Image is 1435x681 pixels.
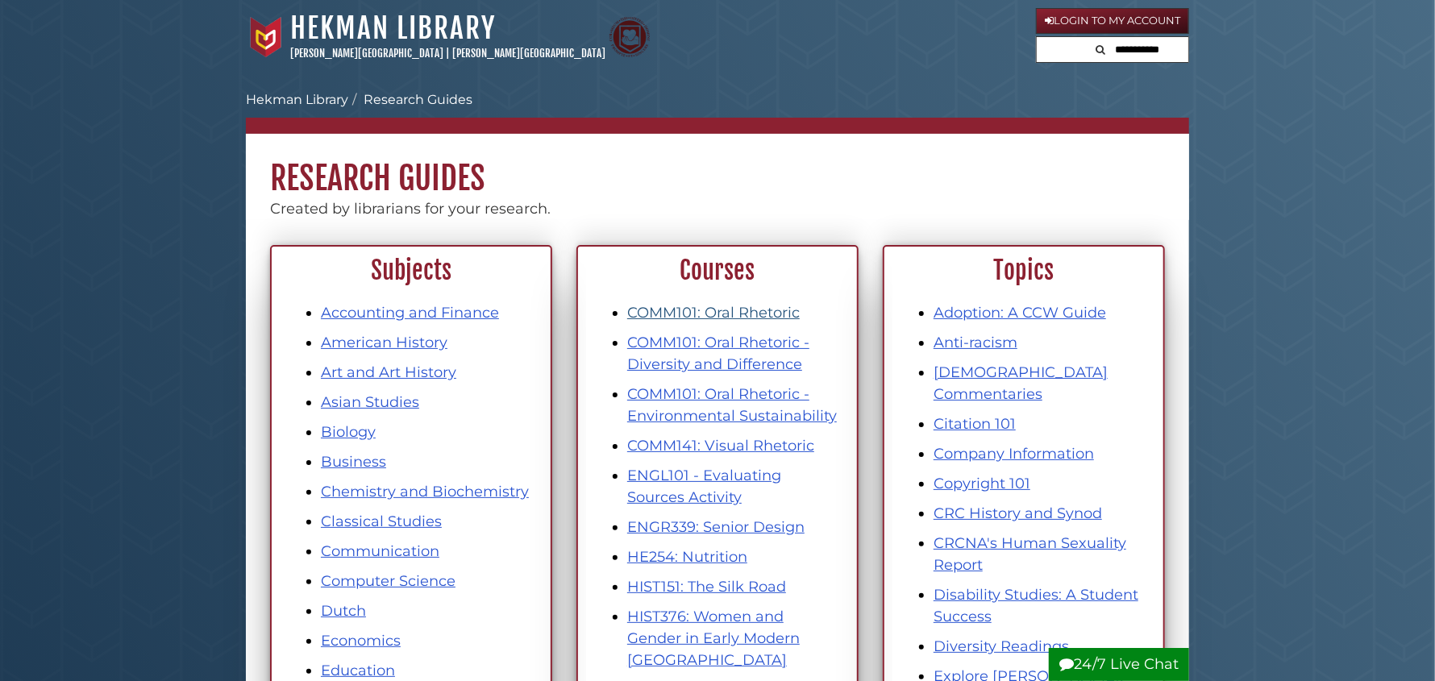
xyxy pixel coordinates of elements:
a: [PERSON_NAME][GEOGRAPHIC_DATA] [290,47,443,60]
a: Education [321,662,395,679]
a: [PERSON_NAME][GEOGRAPHIC_DATA] [452,47,605,60]
h2: Courses [587,255,848,286]
a: Computer Science [321,572,455,590]
a: Company Information [934,445,1094,463]
a: Login to My Account [1036,8,1189,34]
a: Adoption: A CCW Guide [934,304,1106,322]
a: COMM101: Oral Rhetoric - Environmental Sustainability [627,385,837,425]
a: Anti-racism [934,334,1017,351]
a: Chemistry and Biochemistry [321,483,529,500]
a: COMM141: Visual Rhetoric [627,437,814,455]
a: Art and Art History [321,363,456,381]
span: | [446,47,450,60]
a: Diversity Readings [934,637,1069,655]
a: Hekman Library [246,92,348,107]
a: CRCNA's Human Sexuality Report [934,534,1126,574]
a: CRC History and Synod [934,505,1102,522]
h2: Subjects [281,255,542,286]
button: Search [1092,37,1111,59]
a: COMM101: Oral Rhetoric - Diversity and Difference [627,334,809,373]
a: Copyright 101 [934,475,1030,492]
a: COMM101: Oral Rhetoric [627,304,800,322]
a: Disability Studies: A Student Success [934,586,1138,625]
a: HIST376: Women and Gender in Early Modern [GEOGRAPHIC_DATA] [627,608,800,669]
h1: Research Guides [246,134,1189,198]
img: Calvin University [246,17,286,57]
a: Hekman Library [290,10,496,46]
span: Created by librarians for your research. [270,200,551,218]
a: Asian Studies [321,393,419,411]
a: Accounting and Finance [321,304,499,322]
a: Dutch [321,602,366,620]
a: Business [321,453,386,471]
a: Citation 101 [934,415,1016,433]
a: [DEMOGRAPHIC_DATA] Commentaries [934,363,1108,403]
a: Classical Studies [321,513,442,530]
i: Search [1096,44,1106,55]
img: Calvin Theological Seminary [609,17,650,57]
a: Communication [321,542,439,560]
a: Economics [321,632,401,650]
a: HIST151: The Silk Road [627,578,786,596]
a: ENGR339: Senior Design [627,518,805,536]
button: 24/7 Live Chat [1049,648,1189,681]
a: ENGL101 - Evaluating Sources Activity [627,467,781,506]
a: HE254: Nutrition [627,548,747,566]
nav: breadcrumb [246,90,1189,134]
a: American History [321,334,447,351]
h2: Topics [893,255,1154,286]
a: Biology [321,423,376,441]
a: Research Guides [364,92,472,107]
